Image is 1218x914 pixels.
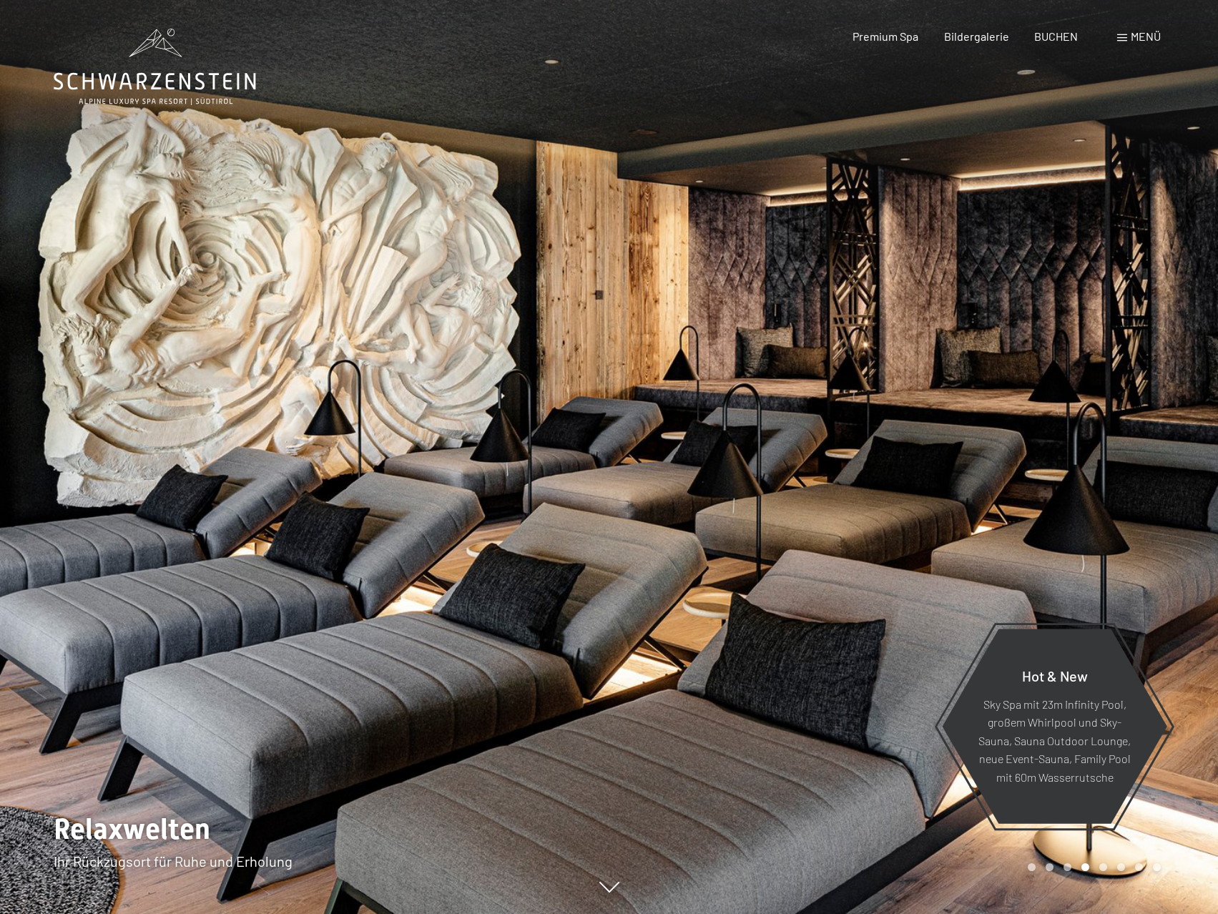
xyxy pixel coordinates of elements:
div: Carousel Page 2 [1046,863,1054,871]
p: Sky Spa mit 23m Infinity Pool, großem Whirlpool und Sky-Sauna, Sauna Outdoor Lounge, neue Event-S... [977,694,1132,786]
div: Carousel Page 1 [1028,863,1036,871]
a: Bildergalerie [944,29,1009,43]
a: BUCHEN [1034,29,1078,43]
div: Carousel Page 4 (Current Slide) [1081,863,1089,871]
div: Carousel Page 5 [1099,863,1107,871]
div: Carousel Page 3 [1064,863,1071,871]
div: Carousel Page 8 [1153,863,1161,871]
span: Hot & New [1022,667,1088,684]
a: Hot & New Sky Spa mit 23m Infinity Pool, großem Whirlpool und Sky-Sauna, Sauna Outdoor Lounge, ne... [941,628,1168,825]
div: Carousel Page 6 [1117,863,1125,871]
div: Carousel Page 7 [1135,863,1143,871]
a: Premium Spa [853,29,918,43]
span: Menü [1131,29,1161,43]
div: Carousel Pagination [1023,863,1161,871]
